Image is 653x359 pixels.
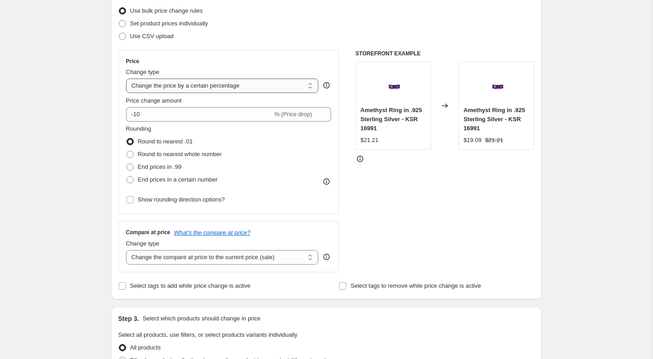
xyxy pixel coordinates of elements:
span: Show rounding direction options? [138,196,225,203]
span: Round to nearest .01 [138,138,193,145]
span: $19.09 [463,137,482,143]
span: Round to nearest whole number [138,151,222,157]
span: $21.21 [361,137,379,143]
span: Price change amount [126,97,182,104]
span: % (Price drop) [274,111,312,118]
div: help [322,81,331,90]
span: $21.21 [485,137,503,143]
input: -15 [126,107,273,122]
span: Select tags to add while price change is active [130,282,251,289]
span: End prices in .99 [138,163,182,170]
span: Amethyst Ring in .925 Sterling Silver - KSR 16991 [463,107,525,132]
span: Change type [126,240,160,247]
span: Amethyst Ring in .925 Sterling Silver - KSR 16991 [361,107,422,132]
img: KSR16991A_80x.jpg [375,67,411,103]
span: All products [130,344,161,351]
span: End prices in a certain number [138,176,218,183]
span: Change type [126,69,160,75]
span: Use CSV upload [130,33,174,39]
span: Select tags to remove while price change is active [351,282,481,289]
img: KSR16991A_80x.jpg [478,67,515,103]
button: What's the compare at price? [174,229,251,236]
h6: STOREFRONT EXAMPLE [356,50,535,57]
div: help [322,252,331,261]
span: Rounding [126,125,151,132]
p: Select which products should change in price [142,314,260,323]
h3: Compare at price [126,229,171,236]
span: Set product prices individually [130,20,208,27]
h3: Price [126,58,139,65]
span: Select all products, use filters, or select products variants individually [118,331,297,338]
span: Use bulk price change rules [130,7,203,14]
h2: Step 3. [118,314,139,323]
